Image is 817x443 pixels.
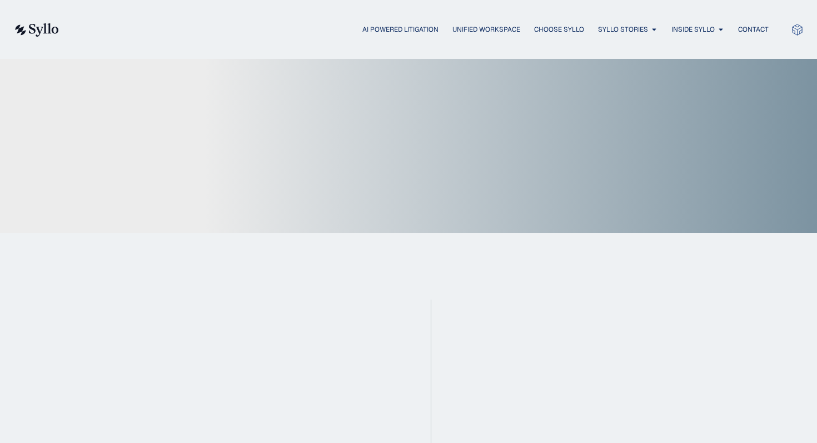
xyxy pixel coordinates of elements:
[81,24,769,35] nav: Menu
[81,24,769,35] div: Menu Toggle
[452,24,520,34] a: Unified Workspace
[362,24,439,34] a: AI Powered Litigation
[738,24,769,34] a: Contact
[534,24,584,34] a: Choose Syllo
[598,24,648,34] a: Syllo Stories
[13,23,59,37] img: syllo
[671,24,715,34] a: Inside Syllo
